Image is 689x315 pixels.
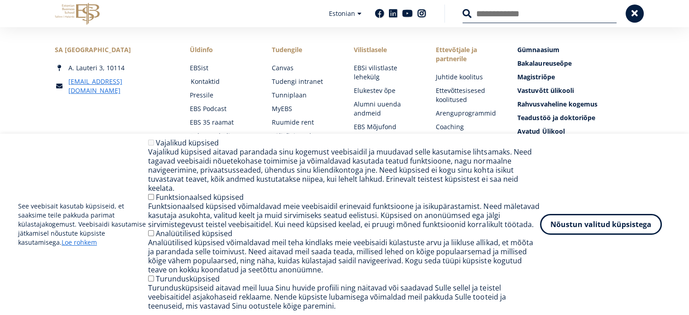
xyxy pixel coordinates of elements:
a: Välisõpingud [272,131,336,141]
a: Linkedin [389,9,398,18]
a: Gümnaasium [517,45,634,54]
a: Teadustöö ja doktoriõpe [517,113,634,122]
a: Arenguprogrammid [435,109,499,118]
a: Bakalaureuseõpe [517,59,634,68]
a: Magistriõpe [517,73,634,82]
a: Ruumide rent [272,118,336,127]
a: Youtube [402,9,413,18]
a: Coaching [435,122,499,131]
a: EBS 35 raamat [190,118,254,127]
a: Pressile [190,91,254,100]
p: See veebisait kasutab küpsiseid, et saaksime teile pakkuda parimat külastajakogemust. Veebisaidi ... [18,202,148,247]
a: Ettevõttesisesed koolitused [435,86,499,104]
a: Tudengile [272,45,336,54]
a: Tudengi intranet [272,77,336,86]
a: Elukestev õpe [353,86,417,95]
a: Tunniplaan [272,91,336,100]
div: Funktsionaalsed küpsised võimaldavad meie veebisaidil erinevaid funktsioone ja isikupärastamist. ... [148,202,540,229]
a: EBSist [190,63,254,73]
span: Vastuvõtt ülikooli [517,86,573,95]
button: Nõustun valitud küpsistega [540,214,662,235]
span: Ettevõtjale ja partnerile [435,45,499,63]
a: Facebook [375,9,384,18]
a: EBS Mõjufond [353,122,417,131]
a: EBS Podcast [190,104,254,113]
span: Bakalaureuseõpe [517,59,571,68]
a: MyEBS [272,104,336,113]
a: Loe rohkem [62,238,97,247]
a: Canvas [272,63,336,73]
label: Turundusküpsised [156,274,220,284]
span: Üldinfo [190,45,254,54]
span: Teadustöö ja doktoriõpe [517,113,595,122]
a: Rahvusvaheline kogemus [517,100,634,109]
a: Vastuvõtt ülikooli [517,86,634,95]
span: Gümnaasium [517,45,559,54]
span: Avatud Ülikool [517,127,564,136]
a: Rahvusvaheline koostöö [190,131,254,150]
a: Alumni uuenda andmeid [353,100,417,118]
span: Vilistlasele [353,45,417,54]
span: Magistriõpe [517,73,554,81]
div: Turundusküpsiseid aitavad meil luua Sinu huvide profiili ning näitavad või saadavad Sulle sellel ... [148,283,540,310]
div: Analüütilised küpsised võimaldavad meil teha kindlaks meie veebisaidi külastuste arvu ja liikluse... [148,238,540,274]
a: Juhtide koolitus [435,73,499,82]
span: Rahvusvaheline kogemus [517,100,597,108]
label: Funktsionaalsed küpsised [156,192,244,202]
label: Vajalikud küpsised [156,138,219,148]
label: Analüütilised küpsised [156,228,232,238]
a: [EMAIL_ADDRESS][DOMAIN_NAME] [68,77,172,95]
div: SA [GEOGRAPHIC_DATA] [55,45,172,54]
div: A. Lauteri 3, 10114 [55,63,172,73]
a: Instagram [417,9,426,18]
a: Avatud Ülikool [517,127,634,136]
a: Kontaktid [191,77,255,86]
a: EBSi vilistlaste lehekülg [353,63,417,82]
div: Vajalikud küpsised aitavad parandada sinu kogemust veebisaidil ja muudavad selle kasutamise lihts... [148,147,540,193]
